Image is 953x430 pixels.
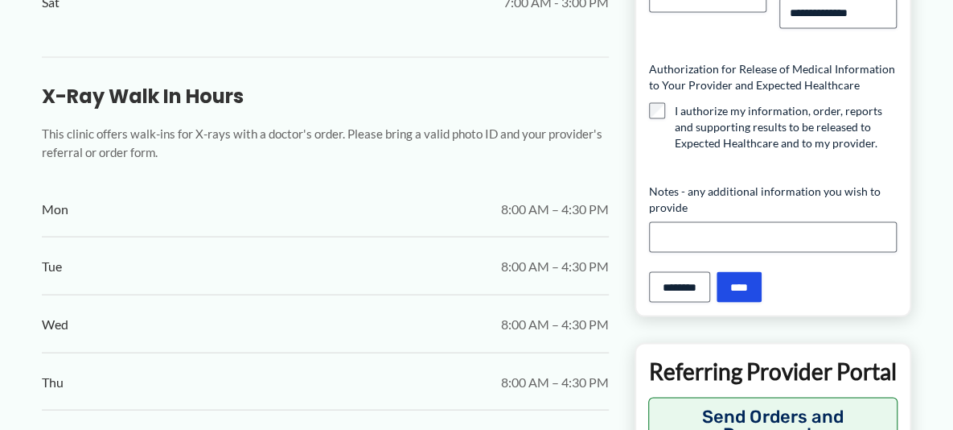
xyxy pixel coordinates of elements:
h3: X-Ray Walk In Hours [42,83,609,108]
span: Wed [42,312,68,336]
label: Notes - any additional information you wish to provide [649,183,897,215]
legend: Authorization for Release of Medical Information to Your Provider and Expected Healthcare [649,60,897,93]
span: 8:00 AM – 4:30 PM [501,196,609,221]
span: Thu [42,370,64,394]
label: I authorize my information, order, reports and supporting results to be released to Expected Heal... [675,102,897,151]
span: 8:00 AM – 4:30 PM [501,254,609,278]
span: Mon [42,196,68,221]
p: Referring Provider Portal [648,356,898,385]
span: 8:00 AM – 4:30 PM [501,370,609,394]
span: Tue [42,254,62,278]
span: 8:00 AM – 4:30 PM [501,312,609,336]
p: This clinic offers walk-ins for X-rays with a doctor's order. Please bring a valid photo ID and y... [42,124,609,161]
